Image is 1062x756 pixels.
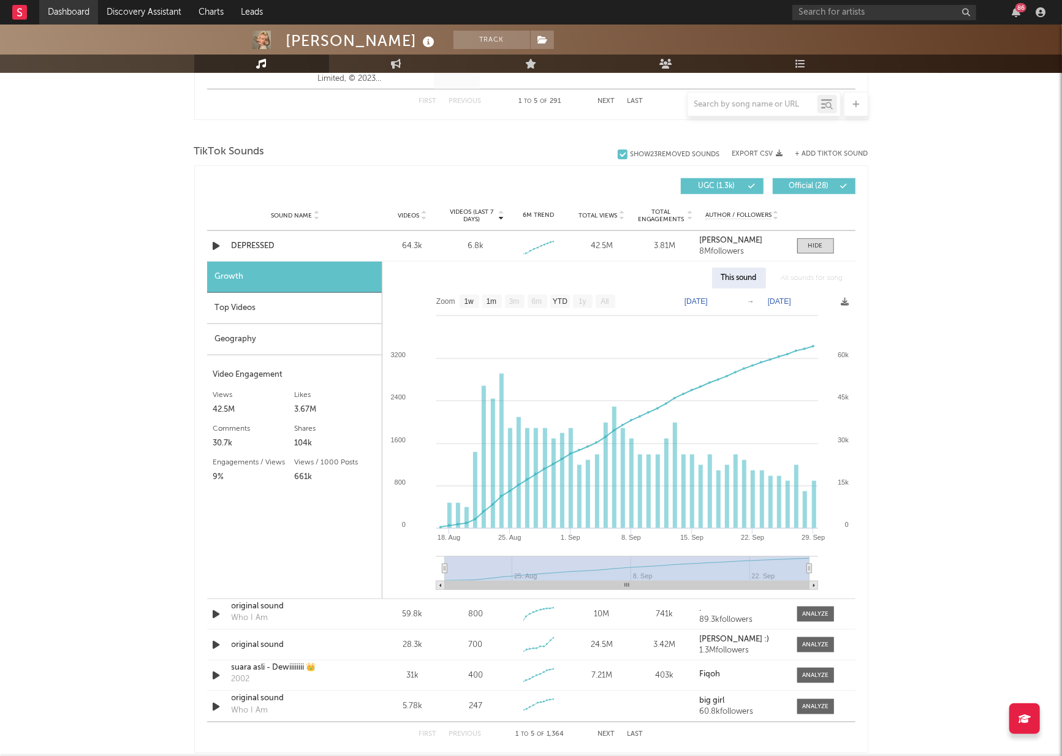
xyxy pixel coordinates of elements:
[286,31,438,51] div: [PERSON_NAME]
[232,600,360,613] a: original sound
[699,616,784,624] div: 89.3k followers
[447,208,496,223] span: Videos (last 7 days)
[468,670,483,682] div: 400
[509,298,519,306] text: 3m
[699,635,784,644] a: [PERSON_NAME] :)
[631,151,720,159] div: Show 23 Removed Sounds
[699,248,784,256] div: 8M followers
[578,212,617,219] span: Total Views
[468,240,484,252] div: 6.8k
[747,297,754,306] text: →
[498,534,521,541] text: 25. Aug
[384,608,441,621] div: 59.8k
[213,421,295,436] div: Comments
[685,297,708,306] text: [DATE]
[521,731,528,737] span: to
[838,436,849,444] text: 30k
[768,297,791,306] text: [DATE]
[384,240,441,252] div: 64.3k
[294,470,376,485] div: 661k
[688,100,817,110] input: Search by song name or URL
[636,670,693,682] div: 403k
[390,393,405,401] text: 2400
[699,236,784,245] a: [PERSON_NAME]
[232,240,360,252] a: DEPRESSED
[232,612,268,624] div: Who I Am
[469,700,482,713] div: 247
[844,521,848,528] text: 0
[741,534,764,541] text: 22. Sep
[732,150,783,157] button: Export CSV
[681,178,764,194] button: UGC(1.3k)
[699,605,701,613] strong: .
[783,151,868,157] button: + Add TikTok Sound
[436,298,455,306] text: Zoom
[213,455,295,470] div: Engagements / Views
[636,208,686,223] span: Total Engagements
[560,534,580,541] text: 1. Sep
[232,662,360,674] a: suara asli - Dewiiiiiiii 👑
[207,293,382,324] div: Top Videos
[636,608,693,621] div: 741k
[213,403,295,417] div: 42.5M
[699,605,784,613] a: .
[531,298,542,306] text: 6m
[398,212,420,219] span: Videos
[680,534,704,541] text: 15. Sep
[506,727,574,742] div: 1 5 1,364
[232,639,360,651] a: original sound
[573,670,630,682] div: 7.21M
[232,705,268,717] div: Who I Am
[1012,7,1020,17] button: 86
[598,731,615,738] button: Next
[468,608,483,621] div: 800
[232,692,360,705] a: original sound
[294,436,376,451] div: 104k
[795,151,868,157] button: + Add TikTok Sound
[437,534,460,541] text: 18. Aug
[773,178,855,194] button: Official(28)
[699,697,784,705] a: big girl
[390,436,405,444] text: 1600
[802,534,825,541] text: 29. Sep
[213,368,376,382] div: Video Engagement
[699,635,769,643] strong: [PERSON_NAME] :)
[464,298,474,306] text: 1w
[601,298,609,306] text: All
[384,670,441,682] div: 31k
[213,470,295,485] div: 9%
[636,240,693,252] div: 3.81M
[792,5,976,20] input: Search for artists
[573,639,630,651] div: 24.5M
[207,262,382,293] div: Growth
[384,700,441,713] div: 5.78k
[384,639,441,651] div: 28.3k
[294,455,376,470] div: Views / 1000 Posts
[468,639,482,651] div: 700
[772,268,852,289] div: All sounds for song
[838,351,849,358] text: 60k
[578,298,586,306] text: 1y
[537,731,544,737] span: of
[207,324,382,355] div: Geography
[781,183,837,190] span: Official ( 28 )
[699,236,762,244] strong: [PERSON_NAME]
[699,670,720,678] strong: Fiqoh
[271,212,313,219] span: Sound Name
[394,478,405,486] text: 800
[449,731,482,738] button: Previous
[699,646,784,655] div: 1.3M followers
[1015,3,1026,12] div: 86
[699,670,784,679] a: Fiqoh
[510,211,567,220] div: 6M Trend
[486,298,496,306] text: 1m
[419,731,437,738] button: First
[621,534,641,541] text: 8. Sep
[453,31,530,49] button: Track
[294,403,376,417] div: 3.67M
[552,298,567,306] text: YTD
